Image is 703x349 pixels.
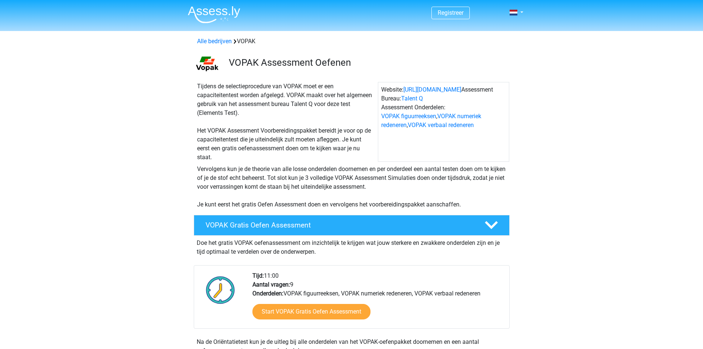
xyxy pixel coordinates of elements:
[194,82,378,162] div: Tijdens de selectieprocedure van VOPAK moet er een capaciteitentest worden afgelegd. VOPAK maakt ...
[194,165,509,209] div: Vervolgens kun je de theorie van alle losse onderdelen doornemen en per onderdeel een aantal test...
[378,82,509,162] div: Website: Assessment Bureau: Assessment Onderdelen: , ,
[252,272,264,279] b: Tijd:
[247,271,509,328] div: 11:00 9 VOPAK figuurreeksen, VOPAK numeriek redeneren, VOPAK verbaal redeneren
[401,95,423,102] a: Talent Q
[197,38,232,45] a: Alle bedrijven
[252,290,283,297] b: Onderdelen:
[403,86,461,93] a: [URL][DOMAIN_NAME]
[381,113,481,129] a: VOPAK numeriek redeneren
[206,221,473,229] h4: VOPAK Gratis Oefen Assessment
[381,113,436,120] a: VOPAK figuurreeksen
[229,57,504,68] h3: VOPAK Assessment Oefenen
[408,122,474,129] a: VOPAK verbaal redeneren
[188,6,240,23] img: Assessly
[194,236,510,256] div: Doe het gratis VOPAK oefenassessment om inzichtelijk te krijgen wat jouw sterkere en zwakkere ond...
[252,304,371,319] a: Start VOPAK Gratis Oefen Assessment
[202,271,239,308] img: Klok
[191,215,513,236] a: VOPAK Gratis Oefen Assessment
[194,37,509,46] div: VOPAK
[438,9,464,16] a: Registreer
[252,281,290,288] b: Aantal vragen:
